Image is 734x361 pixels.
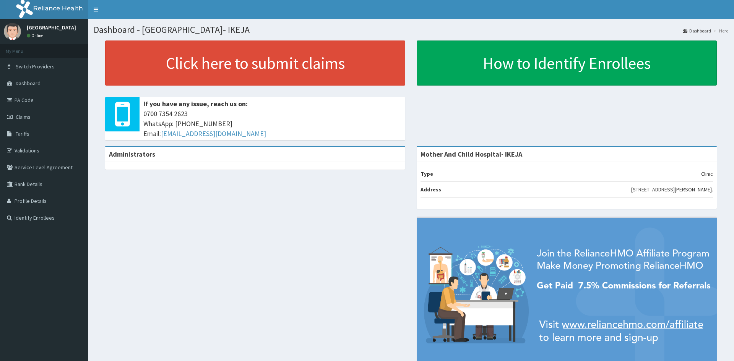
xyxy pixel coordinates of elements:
span: Claims [16,113,31,120]
li: Here [712,28,728,34]
a: [EMAIL_ADDRESS][DOMAIN_NAME] [161,129,266,138]
p: Clinic [701,170,713,178]
span: Tariffs [16,130,29,137]
p: [GEOGRAPHIC_DATA] [27,25,76,30]
b: Administrators [109,150,155,159]
p: [STREET_ADDRESS][PERSON_NAME]. [631,186,713,193]
a: Online [27,33,45,38]
a: Click here to submit claims [105,40,405,86]
span: Dashboard [16,80,41,87]
span: Switch Providers [16,63,55,70]
b: Type [421,170,433,177]
b: Address [421,186,441,193]
a: Dashboard [683,28,711,34]
strong: Mother And Child Hospital- IKEJA [421,150,522,159]
b: If you have any issue, reach us on: [143,99,248,108]
img: User Image [4,23,21,40]
h1: Dashboard - [GEOGRAPHIC_DATA]- IKEJA [94,25,728,35]
a: How to Identify Enrollees [417,40,717,86]
span: 0700 7354 2623 WhatsApp: [PHONE_NUMBER] Email: [143,109,401,138]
